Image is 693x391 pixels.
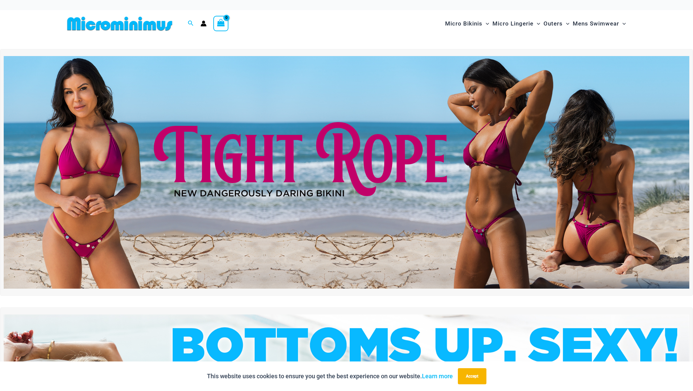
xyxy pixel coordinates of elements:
a: Mens SwimwearMenu ToggleMenu Toggle [571,13,627,34]
span: Outers [544,15,563,32]
span: Menu Toggle [533,15,540,32]
span: Menu Toggle [482,15,489,32]
a: Search icon link [188,19,194,28]
a: Micro BikinisMenu ToggleMenu Toggle [443,13,491,34]
a: Learn more [422,373,453,380]
a: Micro LingerieMenu ToggleMenu Toggle [491,13,542,34]
span: Micro Bikinis [445,15,482,32]
a: View Shopping Cart, empty [213,16,229,31]
a: OutersMenu ToggleMenu Toggle [542,13,571,34]
span: Menu Toggle [563,15,569,32]
p: This website uses cookies to ensure you get the best experience on our website. [207,371,453,381]
img: Tight Rope Pink Bikini [4,56,689,289]
nav: Site Navigation [442,12,629,35]
span: Menu Toggle [619,15,626,32]
button: Accept [458,368,486,384]
img: MM SHOP LOGO FLAT [64,16,175,31]
a: Account icon link [201,20,207,27]
span: Mens Swimwear [573,15,619,32]
span: Micro Lingerie [492,15,533,32]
